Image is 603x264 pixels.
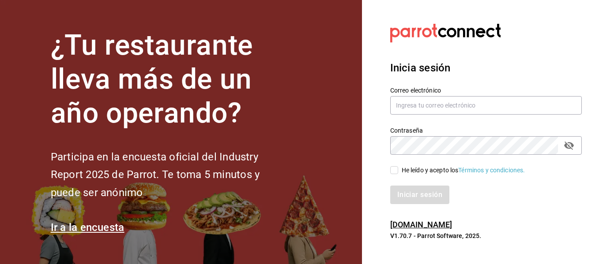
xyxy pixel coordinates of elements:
div: He leído y acepto los [402,166,525,175]
input: Ingresa tu correo electrónico [390,96,582,115]
label: Correo electrónico [390,87,582,93]
p: V1.70.7 - Parrot Software, 2025. [390,231,582,240]
button: passwordField [562,138,577,153]
a: Términos y condiciones. [458,167,525,174]
h1: ¿Tu restaurante lleva más de un año operando? [51,29,289,130]
a: Ir a la encuesta [51,221,124,234]
h2: Participa en la encuesta oficial del Industry Report 2025 de Parrot. Te toma 5 minutos y puede se... [51,148,289,202]
label: Contraseña [390,127,582,134]
h3: Inicia sesión [390,60,582,76]
a: [DOMAIN_NAME] [390,220,452,229]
